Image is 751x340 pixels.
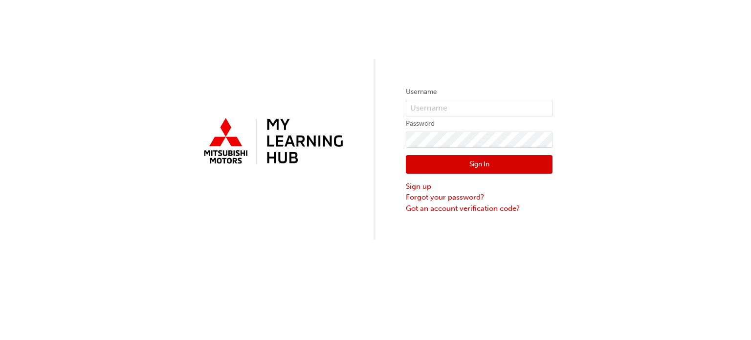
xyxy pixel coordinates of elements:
label: Password [406,118,552,130]
a: Forgot your password? [406,192,552,203]
a: Got an account verification code? [406,203,552,214]
button: Sign In [406,155,552,174]
input: Username [406,100,552,116]
label: Username [406,86,552,98]
a: Sign up [406,181,552,192]
img: mmal [199,114,345,170]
